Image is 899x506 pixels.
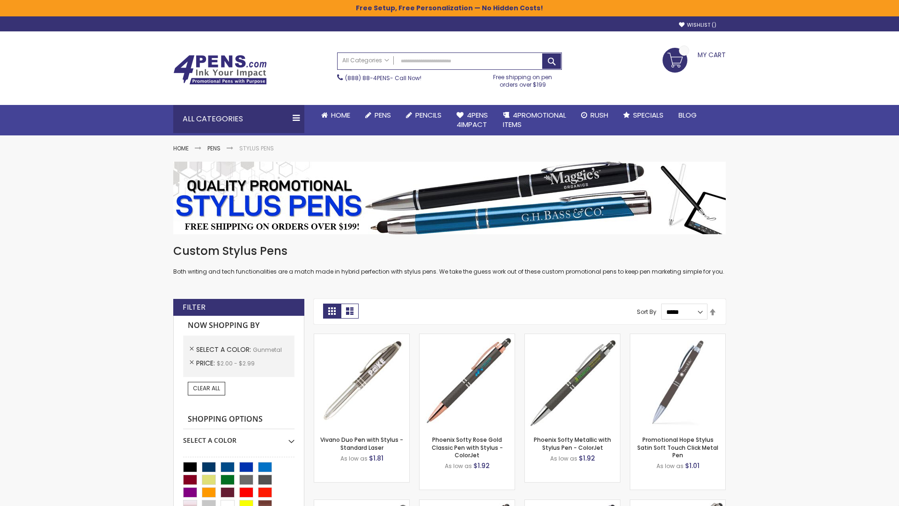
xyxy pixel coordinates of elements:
[671,105,704,126] a: Blog
[579,454,595,463] span: $1.92
[173,244,726,276] div: Both writing and tech functionalities are a match made in hybrid perfection with stylus pens. We ...
[253,346,282,354] span: Gunmetal
[630,334,725,342] a: Promotional Hope Stylus Satin Soft Touch Click Metal Pen-Gunmetal
[188,382,225,395] a: Clear All
[590,110,608,120] span: Rush
[637,308,656,316] label: Sort By
[679,22,716,29] a: Wishlist
[345,74,421,82] span: - Call Now!
[420,334,515,342] a: Phoenix Softy Rose Gold Classic Pen with Stylus - ColorJet-Gunmetal
[183,302,206,313] strong: Filter
[457,110,488,129] span: 4Pens 4impact
[342,57,389,64] span: All Categories
[420,334,515,429] img: Phoenix Softy Rose Gold Classic Pen with Stylus - ColorJet-Gunmetal
[183,316,295,335] strong: Now Shopping by
[432,436,503,459] a: Phoenix Softy Rose Gold Classic Pen with Stylus - ColorJet
[183,409,295,430] strong: Shopping Options
[173,105,304,133] div: All Categories
[550,454,577,462] span: As low as
[320,436,403,451] a: Vivano Duo Pen with Stylus - Standard Laser
[196,345,253,354] span: Select A Color
[525,334,620,429] img: Phoenix Softy Metallic with Stylus Pen - ColorJet-Gunmetal
[616,105,671,126] a: Specials
[574,105,616,126] a: Rush
[685,461,700,470] span: $1.01
[484,70,562,89] div: Free shipping on pen orders over $199
[449,105,495,135] a: 4Pens4impact
[196,358,217,368] span: Price
[678,110,697,120] span: Blog
[633,110,663,120] span: Specials
[193,384,220,392] span: Clear All
[503,110,566,129] span: 4PROMOTIONAL ITEMS
[331,110,350,120] span: Home
[630,334,725,429] img: Promotional Hope Stylus Satin Soft Touch Click Metal Pen-Gunmetal
[358,105,398,126] a: Pens
[323,304,341,319] strong: Grid
[473,461,490,470] span: $1.92
[340,454,368,462] span: As low as
[173,144,189,152] a: Home
[534,436,611,451] a: Phoenix Softy Metallic with Stylus Pen - ColorJet
[637,436,718,459] a: Promotional Hope Stylus Satin Soft Touch Click Metal Pen
[445,462,472,470] span: As low as
[314,105,358,126] a: Home
[239,144,274,152] strong: Stylus Pens
[314,334,409,429] img: Vivano Duo Pen with Stylus - Standard Laser-Gunmetal
[369,454,383,463] span: $1.81
[173,244,726,259] h1: Custom Stylus Pens
[314,334,409,342] a: Vivano Duo Pen with Stylus - Standard Laser-Gunmetal
[338,53,394,68] a: All Categories
[345,74,390,82] a: (888) 88-4PENS
[656,462,684,470] span: As low as
[375,110,391,120] span: Pens
[173,55,267,85] img: 4Pens Custom Pens and Promotional Products
[415,110,442,120] span: Pencils
[525,334,620,342] a: Phoenix Softy Metallic with Stylus Pen - ColorJet-Gunmetal
[217,359,255,367] span: $2.00 - $2.99
[183,429,295,445] div: Select A Color
[495,105,574,135] a: 4PROMOTIONALITEMS
[207,144,221,152] a: Pens
[173,162,726,234] img: Stylus Pens
[398,105,449,126] a: Pencils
